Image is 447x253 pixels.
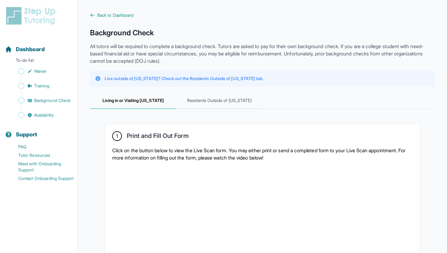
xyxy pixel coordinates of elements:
p: All tutors will be required to complete a background check. Tutors are asked to pay for their own... [90,43,435,65]
span: Training [34,83,50,89]
img: logo [5,6,59,26]
span: Dashboard [16,45,45,54]
span: Residents Outside of [US_STATE] [176,93,263,109]
h1: Background Check [90,28,435,38]
a: FAQ [5,142,78,151]
a: Contact Onboarding Support [5,174,78,183]
span: Back to Dashboard [97,12,133,18]
a: Waiver [5,67,78,76]
h2: Print and Fill Out Form [127,132,189,142]
a: Tutor Resources [5,151,78,160]
button: Support [2,121,75,141]
a: Meet with Onboarding Support [5,160,78,174]
a: Dashboard [5,45,45,54]
a: Back to Dashboard [90,12,435,18]
nav: Tabs [90,93,435,109]
span: Background Check [34,97,71,104]
p: Live outside of [US_STATE]? Check out the Residents Outside of [US_STATE] tab. [105,76,263,82]
span: Availability [34,112,54,118]
a: Background Check [5,96,78,105]
button: Dashboard [2,35,75,56]
a: Training [5,82,78,90]
p: To-do list [2,57,75,66]
span: Support [16,130,37,139]
a: Availability [5,111,78,119]
span: Waiver [34,68,47,74]
span: Living in or Visiting [US_STATE] [90,93,176,109]
span: 1 [116,132,118,140]
p: Click on the button below to view the Live Scan form. You may either print or send a completed fo... [112,147,413,161]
